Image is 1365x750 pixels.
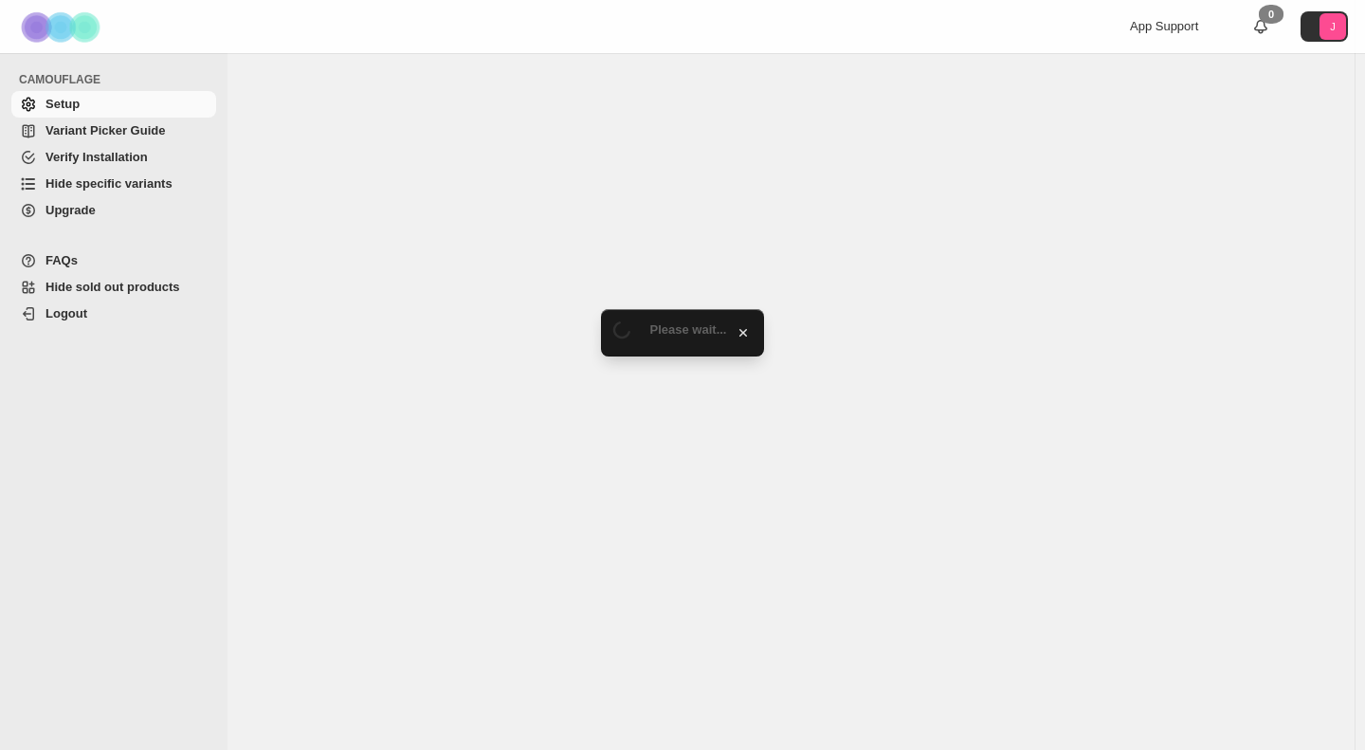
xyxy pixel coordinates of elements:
img: Camouflage [15,1,110,53]
span: Logout [45,306,87,320]
a: Logout [11,301,216,327]
span: Variant Picker Guide [45,123,165,137]
span: Setup [45,97,80,111]
a: Hide specific variants [11,171,216,197]
a: 0 [1251,17,1270,36]
span: Verify Installation [45,150,148,164]
button: Avatar with initials J [1301,11,1348,42]
a: Setup [11,91,216,118]
span: App Support [1130,19,1198,33]
span: Upgrade [45,203,96,217]
a: Verify Installation [11,144,216,171]
a: Hide sold out products [11,274,216,301]
span: CAMOUFLAGE [19,72,218,87]
a: Upgrade [11,197,216,224]
a: Variant Picker Guide [11,118,216,144]
span: Avatar with initials J [1319,13,1346,40]
span: Hide sold out products [45,280,180,294]
text: J [1330,21,1336,32]
span: Hide specific variants [45,176,173,191]
a: FAQs [11,247,216,274]
div: 0 [1259,5,1283,24]
span: FAQs [45,253,78,267]
span: Please wait... [650,322,727,337]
